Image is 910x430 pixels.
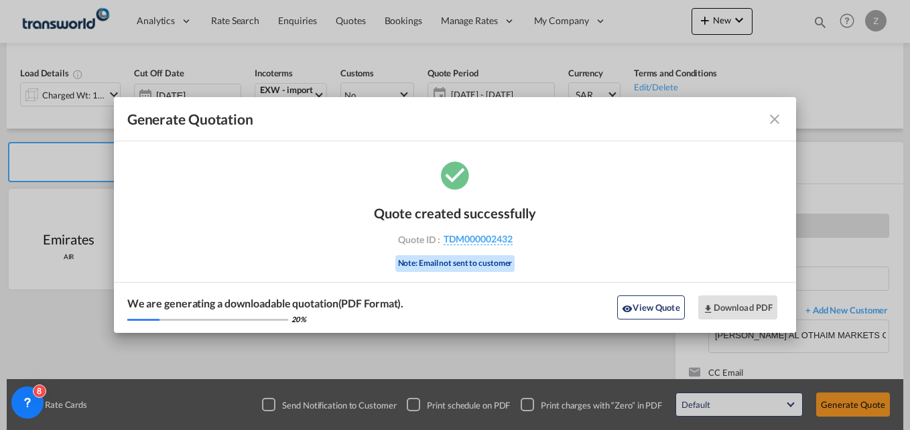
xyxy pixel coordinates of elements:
div: Quote created successfully [374,205,536,221]
md-dialog: Generate Quotation Quote ... [114,97,797,333]
md-icon: icon-close fg-AAA8AD cursor m-0 [767,111,783,127]
md-icon: icon-eye [622,303,633,314]
div: Quote ID : [377,233,533,245]
div: We are generating a downloadable quotation(PDF Format). [127,296,404,311]
button: icon-eyeView Quote [617,295,684,319]
md-icon: icon-checkbox-marked-circle [438,158,472,192]
div: 20 % [291,314,307,324]
span: TDM000002432 [444,233,513,245]
md-icon: icon-download [703,303,714,314]
div: Note: Email not sent to customer [395,255,515,272]
span: Generate Quotation [127,111,253,128]
button: Download PDF [698,295,778,319]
